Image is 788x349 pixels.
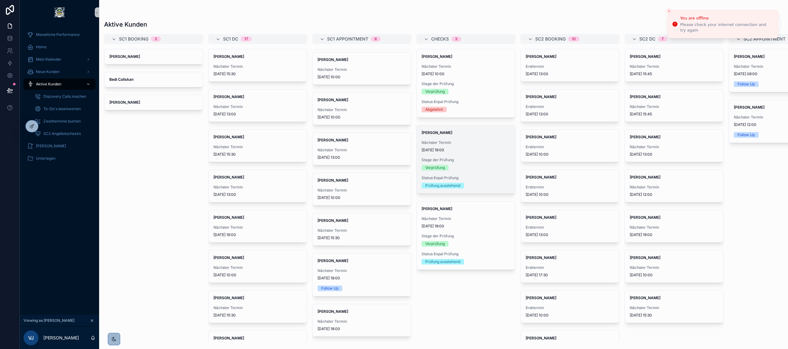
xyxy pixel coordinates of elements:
[317,258,348,263] strong: [PERSON_NAME]
[630,144,718,149] span: Nächster Termin
[317,276,406,281] span: [DATE] 18:00
[213,225,302,230] span: Nächster Termin
[630,104,718,109] span: Nächster Termin
[213,215,244,220] strong: [PERSON_NAME]
[213,135,244,139] strong: [PERSON_NAME]
[24,79,95,90] a: Aktive Kunden
[109,100,140,105] strong: [PERSON_NAME]
[662,37,664,41] div: 7
[208,129,307,162] a: [PERSON_NAME]Nächster Termin[DATE] 15:30
[630,305,718,310] span: Nächster Termin
[520,170,619,202] a: [PERSON_NAME]Ersttermin[DATE] 10:00
[535,36,566,42] span: SC2 Booking
[317,195,406,200] span: [DATE] 10:00
[520,49,619,82] a: [PERSON_NAME]Ersttermin[DATE] 13:00
[680,22,773,33] div: Please check your internet connection and try again
[104,95,203,110] a: [PERSON_NAME]
[104,20,147,29] h1: Aktive Kunden
[208,49,307,82] a: [PERSON_NAME]Nächster Termin[DATE] 15:30
[639,36,655,42] span: SC2 DC
[43,94,86,99] span: Discovery Calls machen
[24,54,95,65] a: Mein Kalender
[422,175,510,180] span: Status Enpal Prüfung
[317,235,406,240] span: [DATE] 15:30
[734,54,764,59] strong: [PERSON_NAME]
[317,155,406,160] span: [DATE] 13:00
[109,54,140,59] strong: [PERSON_NAME]
[624,210,724,243] a: [PERSON_NAME]Nächster Termin[DATE] 19:00
[213,295,244,300] strong: [PERSON_NAME]
[213,144,302,149] span: Nächster Termin
[317,268,406,273] span: Nächster Termin
[24,140,95,152] a: [PERSON_NAME]
[208,89,307,122] a: [PERSON_NAME]Nächster Termin[DATE] 13:00
[317,67,406,72] span: Nächster Termin
[425,241,445,247] div: Vorprüfung
[526,144,614,149] span: Ersttermin
[317,326,406,331] span: [DATE] 18:00
[317,138,348,142] strong: [PERSON_NAME]
[208,250,307,283] a: [PERSON_NAME]Nächster Termin[DATE] 10:00
[36,69,59,74] span: Neue Kunden
[526,295,556,300] strong: [PERSON_NAME]
[36,82,61,87] span: Aktive Kunden
[213,175,244,179] strong: [PERSON_NAME]
[630,152,718,157] span: [DATE] 13:00
[431,36,449,42] span: Checks
[36,32,80,37] span: Monatliche Performance
[630,273,718,278] span: [DATE] 10:00
[630,215,660,220] strong: [PERSON_NAME]
[104,72,203,87] a: Bedi Caliskan
[526,112,614,117] span: [DATE] 13:00
[119,36,148,42] span: SC1 Booking
[317,115,406,120] span: [DATE] 10:00
[526,185,614,190] span: Ersttermin
[55,7,64,17] img: App logo
[526,215,556,220] strong: [PERSON_NAME]
[213,232,302,237] span: [DATE] 16:00
[526,336,556,340] strong: [PERSON_NAME]
[213,94,244,99] strong: [PERSON_NAME]
[327,36,368,42] span: SC1 Appointment
[425,183,460,188] div: Prüfung ausstehend
[208,290,307,323] a: [PERSON_NAME]Nächster Termin[DATE] 15:30
[213,265,302,270] span: Nächster Termin
[213,71,302,76] span: [DATE] 15:30
[155,37,157,41] div: 3
[36,156,55,161] span: Unterlagen
[526,305,614,310] span: Ersttermin
[213,185,302,190] span: Nächster Termin
[630,313,718,318] span: [DATE] 15:30
[422,54,452,59] strong: [PERSON_NAME]
[425,165,445,170] div: Vorprüfung
[526,152,614,157] span: [DATE] 10:00
[31,116,95,127] a: Zweittermine buchen
[317,228,406,233] span: Nächster Termin
[630,225,718,230] span: Nächster Termin
[630,175,660,179] strong: [PERSON_NAME]
[317,148,406,153] span: Nächster Termin
[624,250,724,283] a: [PERSON_NAME]Nächster Termin[DATE] 10:00
[213,313,302,318] span: [DATE] 15:30
[526,54,556,59] strong: [PERSON_NAME]
[526,232,614,237] span: [DATE] 13:00
[312,304,411,337] a: [PERSON_NAME]Nächster Termin[DATE] 18:00
[422,64,510,69] span: Nächster Termin
[425,89,445,94] div: Vorprüfung
[526,192,614,197] span: [DATE] 10:00
[36,144,66,149] span: [PERSON_NAME]
[213,54,244,59] strong: [PERSON_NAME]
[734,105,764,110] strong: [PERSON_NAME]
[31,91,95,102] a: Discovery Calls machen
[312,92,411,125] a: [PERSON_NAME]Nächster Termin[DATE] 10:00
[422,234,510,239] span: Stage der Prüfung
[422,206,452,211] strong: [PERSON_NAME]
[43,335,79,341] p: [PERSON_NAME]
[422,216,510,221] span: Nächster Termin
[317,97,348,102] strong: [PERSON_NAME]
[630,54,660,59] strong: [PERSON_NAME]
[36,57,61,62] span: Mein Kalender
[317,309,348,314] strong: [PERSON_NAME]
[526,71,614,76] span: [DATE] 13:00
[624,49,724,82] a: [PERSON_NAME]Nächster Termin[DATE] 15:45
